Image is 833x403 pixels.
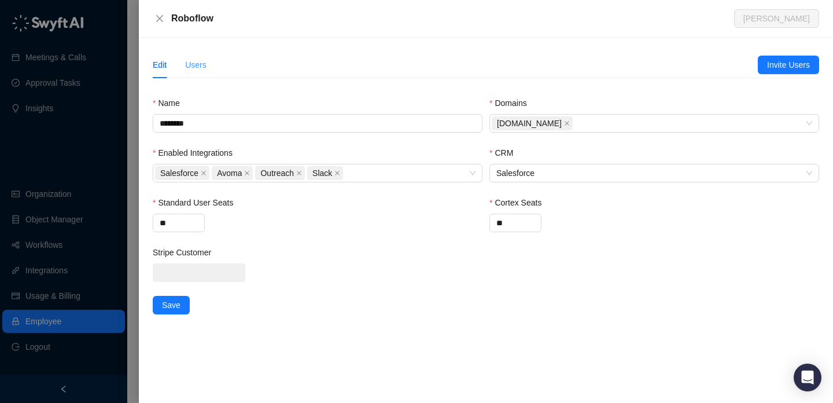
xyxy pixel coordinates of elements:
[153,296,190,314] button: Save
[160,167,198,179] span: Salesforce
[794,364,821,391] div: Open Intercom Messenger
[758,56,819,74] button: Invite Users
[345,169,348,178] input: Enabled Integrations
[489,97,535,109] label: Domains
[153,246,219,259] label: Stripe Customer
[201,170,207,176] span: close
[155,14,164,23] span: close
[185,58,207,71] div: Users
[212,166,253,180] span: Avoma
[255,166,305,180] span: Outreach
[162,299,180,312] span: Save
[334,170,340,176] span: close
[153,97,188,109] label: Name
[734,9,819,28] button: [PERSON_NAME]
[171,12,734,25] div: Roboflow
[153,12,167,25] button: Close
[312,167,332,179] span: Slack
[497,117,562,130] span: [DOMAIN_NAME]
[490,214,541,232] input: Cortex Seats
[496,164,812,182] span: Salesforce
[307,166,343,180] span: Slack
[564,120,570,126] span: close
[492,116,573,130] span: roboflow.com
[575,119,577,128] input: Domains
[489,146,521,159] label: CRM
[153,58,167,71] div: Edit
[153,196,241,209] label: Standard User Seats
[260,167,294,179] span: Outreach
[767,58,810,71] span: Invite Users
[153,114,482,133] input: Name
[244,170,250,176] span: close
[217,167,242,179] span: Avoma
[296,170,302,176] span: close
[153,214,204,232] input: Standard User Seats
[155,166,209,180] span: Salesforce
[489,196,550,209] label: Cortex Seats
[153,146,241,159] label: Enabled Integrations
